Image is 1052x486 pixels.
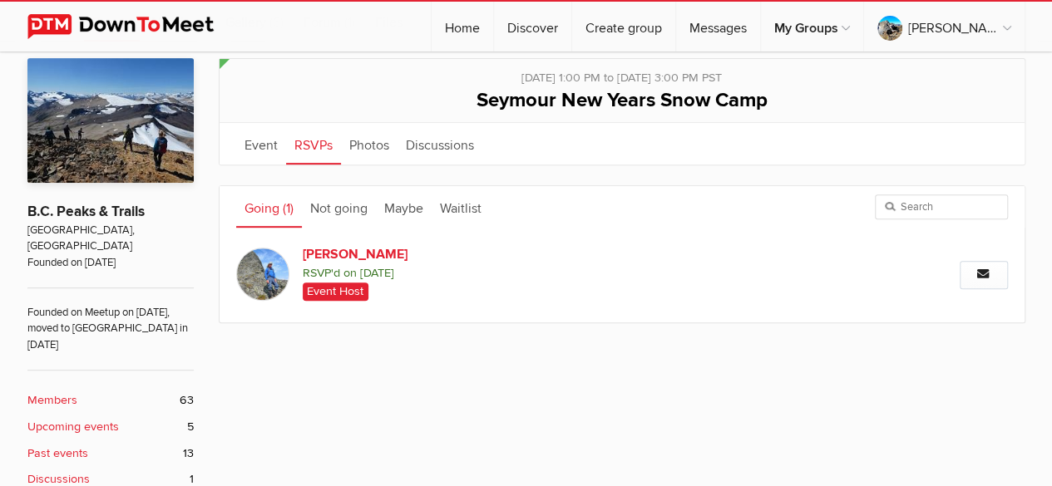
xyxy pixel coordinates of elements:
[236,248,289,301] img: Andrew
[27,255,194,271] span: Founded on [DATE]
[864,2,1025,52] a: [PERSON_NAME]
[27,418,194,436] a: Upcoming events 5
[432,2,493,52] a: Home
[398,123,482,164] a: Discussions
[27,203,145,220] a: B.C. Peaks & Trails
[286,123,341,164] a: RSVPs
[303,244,587,264] a: [PERSON_NAME]
[303,282,369,301] span: Event Host
[360,266,394,280] i: [DATE]
[27,391,194,410] a: Members 63
[236,59,1008,87] div: [DATE] 1:00 PM to [DATE] 3:00 PM PST
[27,14,240,39] img: DownToMeet
[27,58,194,183] img: B.C. Peaks & Trails
[303,264,777,282] span: RSVP'd on
[875,194,1008,219] input: Search
[27,444,194,463] a: Past events 13
[676,2,760,52] a: Messages
[341,123,398,164] a: Photos
[180,391,194,410] span: 63
[432,186,490,228] a: Waitlist
[376,186,432,228] a: Maybe
[761,2,863,52] a: My Groups
[236,186,302,228] a: Going (1)
[27,444,88,463] b: Past events
[236,123,286,164] a: Event
[27,418,119,436] b: Upcoming events
[27,391,77,410] b: Members
[477,88,768,112] span: Seymour New Years Snow Camp
[27,223,194,255] span: [GEOGRAPHIC_DATA], [GEOGRAPHIC_DATA]
[494,2,571,52] a: Discover
[187,418,194,436] span: 5
[572,2,675,52] a: Create group
[27,287,194,353] span: Founded on Meetup on [DATE], moved to [GEOGRAPHIC_DATA] in [DATE]
[302,186,376,228] a: Not going
[183,444,194,463] span: 13
[283,200,294,217] span: (1)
